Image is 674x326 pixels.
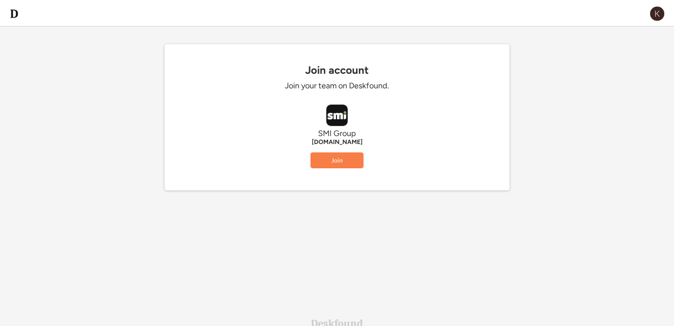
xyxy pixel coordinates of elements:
[326,105,348,126] img: smigroupuk.com
[310,152,364,168] button: Join
[204,139,470,146] div: [DOMAIN_NAME]
[165,64,509,76] div: Join account
[204,81,470,91] div: Join your team on Deskfound.
[9,8,19,19] img: d-whitebg.png
[204,129,470,139] div: SMI Group
[649,6,665,22] img: K.png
